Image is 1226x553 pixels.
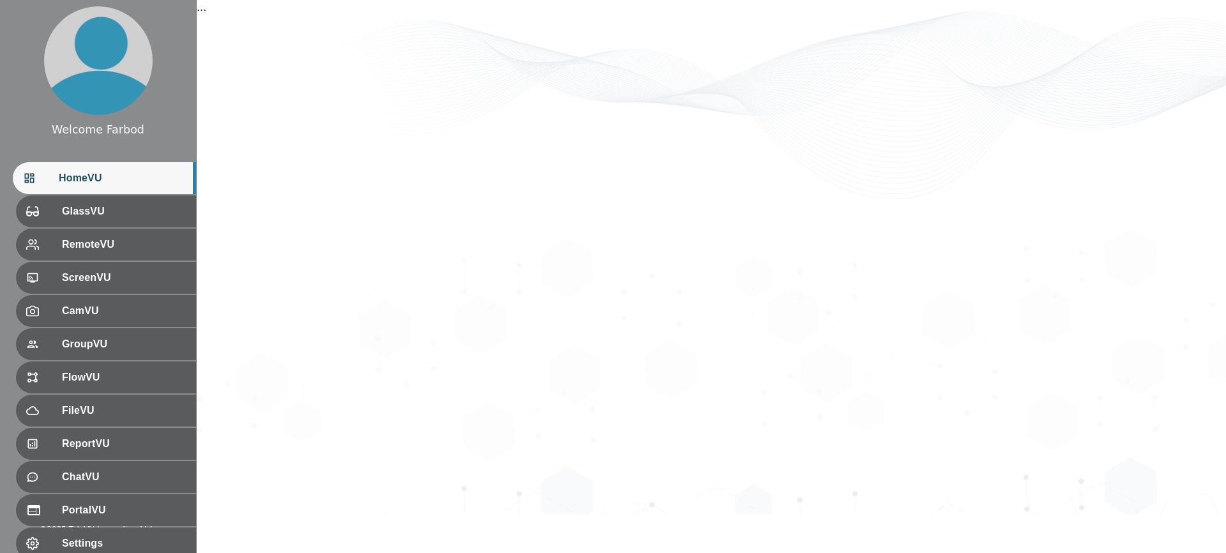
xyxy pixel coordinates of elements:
div: ReportVU [16,428,196,460]
div: RemoteVU [16,229,196,261]
span: GlassVU [62,204,186,219]
div: FlowVU [16,361,196,393]
div: GroupVU [16,328,196,360]
div: PortalVU [16,494,196,526]
div: ChatVU [16,461,196,493]
span: FlowVU [62,370,186,385]
div: GlassVU [16,195,196,227]
span: ReportVU [62,436,186,451]
span: GroupVU [62,337,186,352]
span: PortalVU [62,503,186,518]
img: profile.png [44,6,153,115]
span: FileVU [62,403,186,418]
span: HomeVU [59,170,186,186]
span: RemoteVU [62,237,186,252]
div: CamVU [16,295,196,327]
div: FileVU [16,395,196,427]
span: ChatVU [62,469,186,485]
span: ScreenVU [62,270,186,285]
div: Welcome Farbod [52,121,144,138]
div: ScreenVU [16,262,196,294]
div: HomeVU [13,162,196,194]
span: Settings [62,536,186,551]
span: CamVU [62,303,186,319]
